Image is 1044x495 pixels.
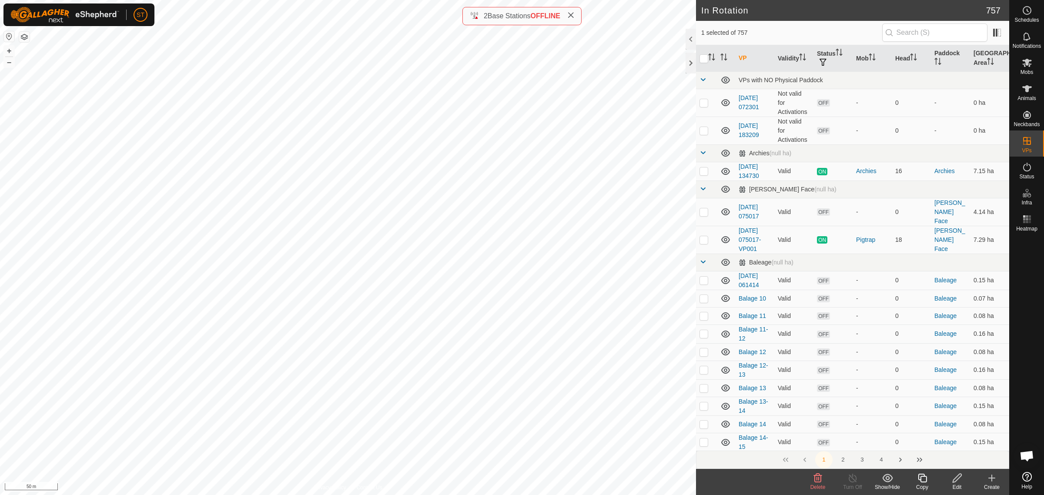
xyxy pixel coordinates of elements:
a: Balage 10 [739,295,766,302]
button: Reset Map [4,31,14,42]
td: Valid [774,198,813,226]
td: 0.15 ha [970,397,1009,415]
a: Balage 13 [739,385,766,391]
span: ST [137,10,144,20]
td: 16 [892,162,931,181]
div: Turn Off [835,483,870,491]
td: - [931,117,970,144]
a: [DATE] 183209 [739,122,759,138]
span: OFF [817,331,830,338]
div: Create [974,483,1009,491]
span: OFF [817,208,830,216]
span: OFF [817,312,830,320]
button: Next Page [892,451,909,468]
td: Valid [774,290,813,307]
th: Validity [774,45,813,72]
a: Balage 11 [739,312,766,319]
span: Heatmap [1016,226,1037,231]
td: 0.08 ha [970,415,1009,433]
div: [PERSON_NAME] Face [739,186,837,193]
a: Balage 13-14 [739,398,768,414]
td: Valid [774,162,813,181]
th: Status [813,45,853,72]
span: OFF [817,277,830,284]
a: Contact Us [357,484,382,492]
td: 0 [892,415,931,433]
th: VP [735,45,774,72]
p-sorticon: Activate to sort [836,50,843,57]
span: Neckbands [1014,122,1040,127]
td: 0 [892,397,931,415]
div: - [856,294,888,303]
div: - [856,98,888,107]
button: Last Page [911,451,928,468]
span: OFF [817,348,830,356]
h2: In Rotation [701,5,986,16]
a: [DATE] 061414 [739,272,759,288]
a: Baleage [934,438,957,445]
td: 7.15 ha [970,162,1009,181]
span: Mobs [1021,70,1033,75]
span: Base Stations [488,12,531,20]
a: [DATE] 134730 [739,163,759,179]
div: Archies [739,150,791,157]
div: Copy [905,483,940,491]
span: (null ha) [814,186,837,193]
td: Valid [774,361,813,379]
td: 0 [892,379,931,397]
span: OFFLINE [531,12,560,20]
td: 0.15 ha [970,433,1009,452]
td: Not valid for Activations [774,89,813,117]
a: Balage 14 [739,421,766,428]
td: 0 [892,117,931,144]
a: Baleage [934,385,957,391]
button: – [4,57,14,67]
a: Baleage [934,402,957,409]
td: 0.08 ha [970,379,1009,397]
td: 0 [892,271,931,290]
div: - [856,276,888,285]
span: 1 selected of 757 [701,28,882,37]
td: Not valid for Activations [774,117,813,144]
div: - [856,401,888,411]
td: 0 [892,433,931,452]
span: Schedules [1014,17,1039,23]
div: - [856,126,888,135]
button: 1 [815,451,833,468]
span: OFF [817,367,830,374]
td: Valid [774,415,813,433]
a: Balage 11-12 [739,326,768,342]
span: Notifications [1013,43,1041,49]
a: Privacy Policy [314,484,346,492]
span: OFF [817,127,830,134]
button: 3 [853,451,871,468]
span: Delete [810,484,826,490]
span: Help [1021,484,1032,489]
p-sorticon: Activate to sort [934,59,941,66]
td: Valid [774,307,813,324]
td: 0.16 ha [970,361,1009,379]
span: Status [1019,174,1034,179]
td: 0.16 ha [970,324,1009,343]
a: [DATE] 075017 [739,204,759,220]
th: Head [892,45,931,72]
a: [PERSON_NAME] Face [934,227,965,252]
td: 0 ha [970,89,1009,117]
a: Help [1010,468,1044,493]
td: Valid [774,271,813,290]
div: Show/Hide [870,483,905,491]
span: OFF [817,421,830,428]
input: Search (S) [882,23,987,42]
th: Paddock [931,45,970,72]
a: Archies [934,167,955,174]
td: 0 [892,290,931,307]
td: 0 [892,343,931,361]
span: Infra [1021,200,1032,205]
span: (null ha) [771,259,793,266]
button: 4 [873,451,890,468]
img: Gallagher Logo [10,7,119,23]
span: ON [817,168,827,175]
span: VPs [1022,148,1031,153]
td: 0.08 ha [970,307,1009,324]
a: Baleage [934,348,957,355]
